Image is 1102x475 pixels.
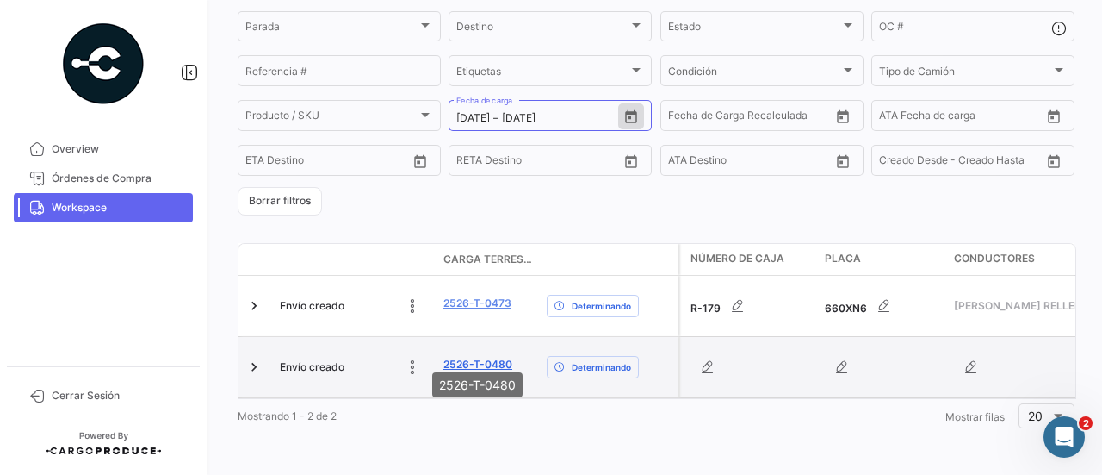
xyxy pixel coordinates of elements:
span: Mostrar filas [945,410,1005,423]
datatable-header-cell: Número de Caja [680,244,818,275]
span: Conductores [954,251,1035,266]
span: Carga Terrestre # [443,252,533,267]
span: Cerrar Sesión [52,388,186,403]
a: 2526-T-0480 [443,357,512,372]
datatable-header-cell: Delay Status [540,253,678,266]
span: Tipo de Camión [879,67,1051,79]
span: Overview [52,141,186,157]
a: Expand/Collapse Row [245,359,263,376]
div: R-179 [690,289,811,323]
input: Hasta [502,112,579,124]
span: [PERSON_NAME] RELLENO [PERSON_NAME] [954,298,1094,314]
span: Determinando [572,360,631,374]
span: Estado [668,23,840,35]
datatable-header-cell: Placa [818,244,947,275]
input: Desde [245,157,276,169]
a: Expand/Collapse Row [245,297,263,315]
button: Open calendar [830,103,856,129]
a: 2526-T-0473 [443,296,511,311]
input: Hasta [499,157,577,169]
span: Etiquetas [456,67,628,79]
span: Determinando [572,299,631,313]
button: Open calendar [1041,148,1067,174]
span: Placa [825,251,861,266]
div: 2526-T-0480 [432,372,523,397]
a: Overview [14,134,193,164]
button: Open calendar [618,148,644,174]
input: ATA Hasta [944,112,1021,124]
span: – [493,112,498,124]
datatable-header-cell: Estado [273,253,436,266]
input: Creado Hasta [960,157,1037,169]
input: ATA Hasta [733,157,810,169]
button: Open calendar [830,148,856,174]
span: Destino [456,23,628,35]
input: ATA Desde [668,157,721,169]
button: Open calendar [407,148,433,174]
iframe: Intercom live chat [1043,416,1085,458]
span: Condición [668,67,840,79]
input: Desde [668,112,699,124]
input: ATA Desde [879,112,932,124]
a: Workspace [14,193,193,222]
a: Órdenes de Compra [14,164,193,193]
span: Envío creado [280,359,344,375]
button: Open calendar [618,103,644,129]
span: 20 [1028,409,1043,423]
span: 2 [1079,416,1093,430]
span: Órdenes de Compra [52,171,186,186]
span: Producto / SKU [245,112,418,124]
img: powered-by.png [60,21,146,107]
button: Open calendar [1041,103,1067,129]
span: Envío creado [280,298,344,314]
input: Hasta [711,112,789,124]
input: Desde [456,112,490,124]
input: Hasta [288,157,366,169]
span: Parada [245,23,418,35]
div: 660XN6 [825,289,940,323]
span: Número de Caja [690,251,784,266]
span: Workspace [52,200,186,216]
button: Borrar filtros [238,187,322,216]
datatable-header-cell: Carga Terrestre # [436,245,540,274]
input: Creado Desde [879,157,948,169]
span: Mostrando 1 - 2 de 2 [238,409,337,422]
input: Desde [456,157,487,169]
